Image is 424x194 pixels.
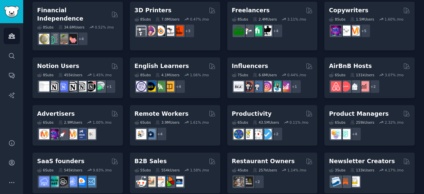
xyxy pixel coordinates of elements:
[253,120,279,125] div: 43.5M Users
[329,157,395,165] h2: Newsletter Creators
[329,168,345,172] div: 3 Sub s
[134,6,172,15] h2: 3D Printers
[58,176,68,187] img: NoCodeSaaS
[37,168,54,172] div: 6 Sub s
[164,26,174,36] img: ender3
[250,175,264,189] div: + 2
[181,24,195,38] div: + 3
[252,81,262,92] img: Instagram
[102,80,116,94] div: + 1
[76,176,86,187] img: B2BSaaS
[58,73,82,77] div: 455k Users
[243,176,253,187] img: BarOwners
[134,110,188,118] h2: Remote Workers
[37,120,54,125] div: 6 Sub s
[349,81,360,92] img: rentalproperties
[232,73,248,77] div: 7 Sub s
[39,81,49,92] img: Notiontemplates
[85,176,96,187] img: SaaS_Email_Marketing
[232,6,270,15] h2: Freelancers
[58,81,68,92] img: FreeNotionTemplates
[58,120,82,125] div: 2.9M Users
[67,34,77,44] img: fatFIRE
[234,176,244,187] img: restaurantowners
[340,129,350,139] img: ProductMgmt
[58,168,82,172] div: 545k Users
[290,120,308,125] div: 0.11 % /mo
[243,81,253,92] img: socialmedia
[37,6,109,23] h2: Financial Independence
[261,26,272,36] img: Freelancers
[164,81,174,92] img: LearnEnglishOnReddit
[340,176,350,187] img: Substack
[136,26,146,36] img: 3Dprinting
[164,176,174,187] img: B2BSales
[95,25,114,30] div: 0.52 % /mo
[253,73,277,77] div: 6.6M Users
[331,81,341,92] img: airbnb_hosts
[232,157,295,165] h2: Restaurant Owners
[349,176,360,187] img: Newsletters
[93,120,112,125] div: 1.00 % /mo
[288,168,306,172] div: 1.14 % /mo
[155,73,180,77] div: 4.1M Users
[350,73,374,77] div: 131k Users
[58,34,68,44] img: Fire
[253,17,277,22] div: 2.4M Users
[48,34,59,44] img: FinancialPlanning
[253,168,277,172] div: 257k Users
[269,127,283,141] div: + 2
[385,120,403,125] div: 2.32 % /mo
[329,6,368,15] h2: Copywriters
[261,81,272,92] img: InstagramMarketing
[190,73,209,77] div: 1.06 % /mo
[232,120,248,125] div: 6 Sub s
[232,62,268,70] h2: Influencers
[385,168,403,172] div: 4.17 % /mo
[243,26,253,36] img: freelance_forhire
[136,81,146,92] img: languagelearning
[385,17,403,22] div: 1.60 % /mo
[48,81,59,92] img: notioncreations
[85,129,96,139] img: googleads
[95,81,105,92] img: NotionPromote
[359,81,369,92] img: AirBnBInvesting
[271,81,281,92] img: influencermarketing
[37,25,54,30] div: 8 Sub s
[331,26,341,36] img: SEO
[37,62,79,70] h2: Notion Users
[134,17,151,22] div: 8 Sub s
[155,168,180,172] div: 554k Users
[261,129,272,139] img: getdisciplined
[280,81,290,92] img: InstagramGrowthTips
[287,17,306,22] div: 3.11 % /mo
[48,176,59,187] img: microsaas
[329,110,389,118] h2: Product Managers
[385,73,403,77] div: 3.07 % /mo
[37,73,54,77] div: 8 Sub s
[67,129,77,139] img: advertising
[76,81,86,92] img: AskNotion
[173,176,184,187] img: B_2_B_Selling_Tips
[134,168,151,172] div: 5 Sub s
[93,168,112,172] div: 9.83 % /mo
[134,120,151,125] div: 6 Sub s
[172,80,185,94] div: + 4
[74,32,88,46] div: + 4
[329,73,345,77] div: 6 Sub s
[190,17,209,22] div: 0.47 % /mo
[93,73,112,77] div: 1.45 % /mo
[134,73,151,77] div: 8 Sub s
[234,129,244,139] img: LifeProTips
[232,17,248,22] div: 8 Sub s
[145,176,156,187] img: salestechniques
[234,81,244,92] img: BeautyGuruChatter
[340,26,350,36] img: KeepWriting
[153,127,167,141] div: + 4
[243,129,253,139] img: lifehacks
[155,17,180,22] div: 7.0M Users
[287,73,306,77] div: 0.44 % /mo
[350,168,374,172] div: 133k Users
[145,81,156,92] img: EnglishLearning
[357,24,371,38] div: + 5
